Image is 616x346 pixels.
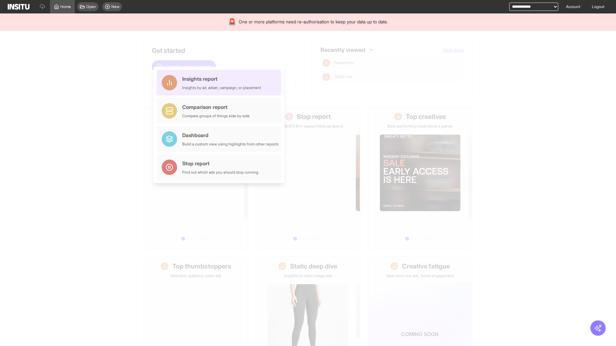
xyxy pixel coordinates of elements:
[182,75,261,83] div: Insights report
[60,4,71,9] span: Home
[182,142,278,147] div: Build a custom view using highlights from other reports
[111,4,119,9] span: New
[182,113,250,119] div: Compare groups of things side by side
[239,19,388,25] span: One or more platforms need re-authorisation to keep your data up to date.
[182,103,250,111] div: Comparison report
[182,170,258,175] div: Find out which ads you should stop running
[182,85,261,90] div: Insights by ad, adset, campaign, or placement
[182,131,278,139] div: Dashboard
[86,4,96,9] span: Open
[182,160,258,167] div: Stop report
[8,4,30,10] img: Logo
[228,17,236,26] div: 🚨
